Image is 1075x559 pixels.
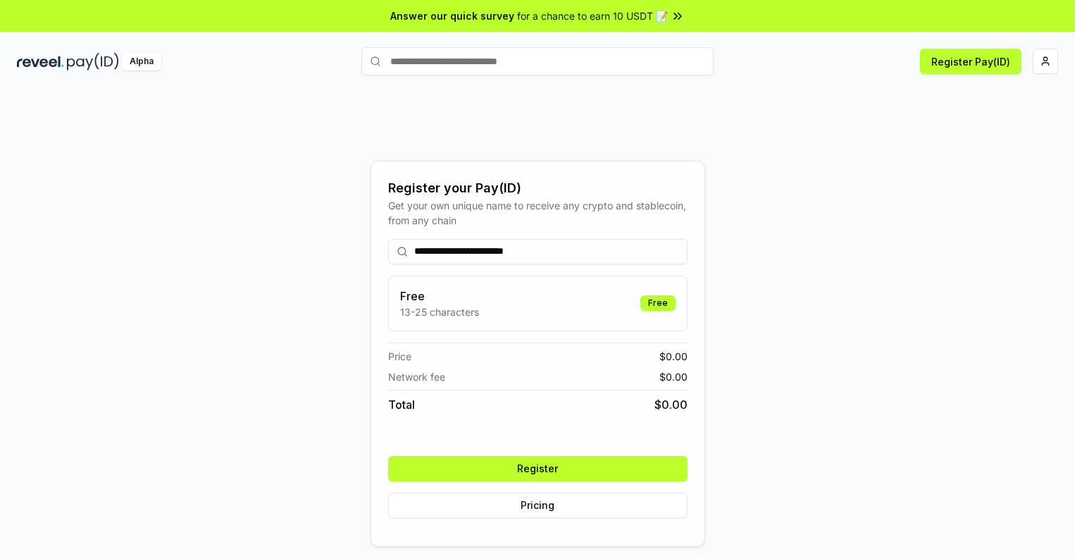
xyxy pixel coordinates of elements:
[654,396,688,413] span: $ 0.00
[388,178,688,198] div: Register your Pay(ID)
[388,493,688,518] button: Pricing
[400,288,479,305] h3: Free
[388,369,445,384] span: Network fee
[517,8,668,23] span: for a chance to earn 10 USDT 📝
[388,396,415,413] span: Total
[390,8,514,23] span: Answer our quick survey
[122,53,161,70] div: Alpha
[659,369,688,384] span: $ 0.00
[388,198,688,228] div: Get your own unique name to receive any crypto and stablecoin, from any chain
[388,456,688,481] button: Register
[67,53,119,70] img: pay_id
[400,305,479,319] p: 13-25 characters
[920,49,1021,74] button: Register Pay(ID)
[388,349,411,364] span: Price
[640,295,676,311] div: Free
[17,53,64,70] img: reveel_dark
[659,349,688,364] span: $ 0.00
